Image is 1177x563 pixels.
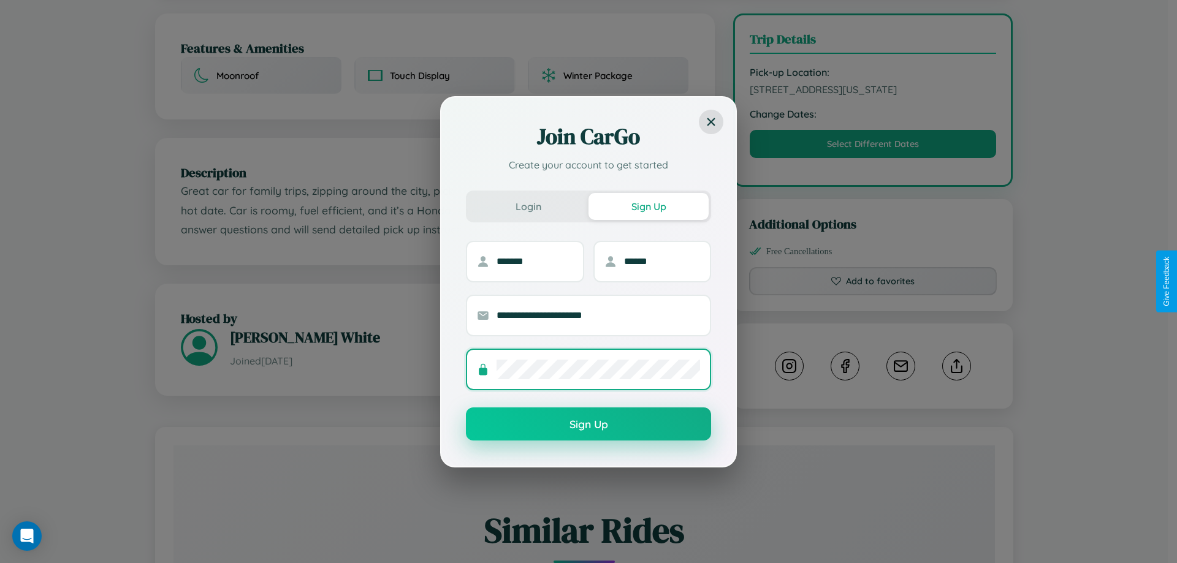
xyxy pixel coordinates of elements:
p: Create your account to get started [466,157,711,172]
h2: Join CarGo [466,122,711,151]
button: Login [468,193,588,220]
div: Give Feedback [1162,257,1171,306]
div: Open Intercom Messenger [12,521,42,551]
button: Sign Up [466,407,711,440]
button: Sign Up [588,193,709,220]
